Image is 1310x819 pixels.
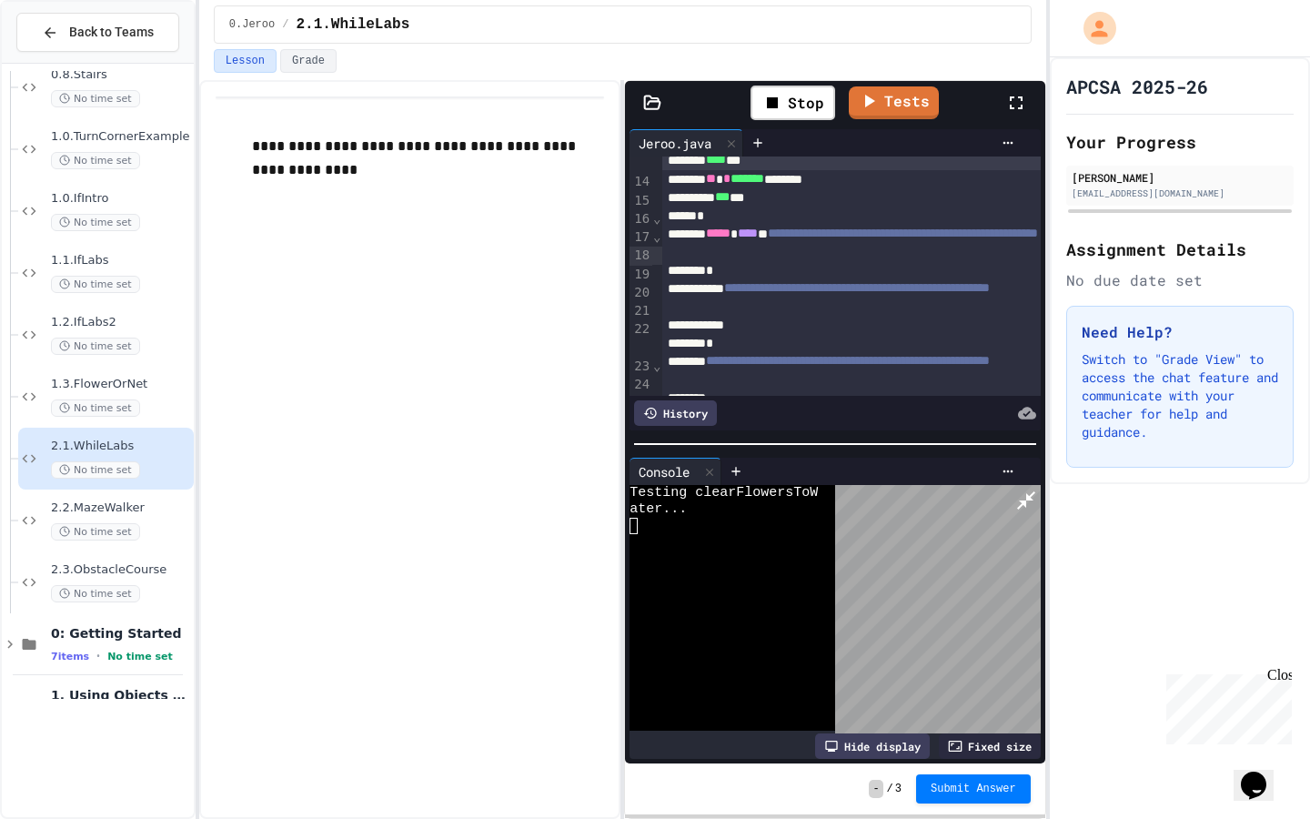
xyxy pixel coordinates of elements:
[51,562,190,578] span: 2.3.ObstacleCourse
[849,86,939,119] a: Tests
[51,253,190,268] span: 1.1.IfLabs
[895,782,902,796] span: 3
[51,276,140,293] span: No time set
[652,211,661,226] span: Fold line
[51,399,140,417] span: No time set
[51,377,190,392] span: 1.3.FlowerOrNet
[887,782,893,796] span: /
[931,782,1016,796] span: Submit Answer
[630,210,652,228] div: 16
[630,129,743,157] div: Jeroo.java
[51,67,190,83] span: 0.8.Stairs
[51,152,140,169] span: No time set
[51,315,190,330] span: 1.2.IfLabs2
[630,192,652,210] div: 15
[630,376,652,413] div: 24
[630,173,652,191] div: 14
[815,733,930,759] div: Hide display
[51,439,190,454] span: 2.1.WhileLabs
[69,23,154,42] span: Back to Teams
[1072,187,1288,200] div: [EMAIL_ADDRESS][DOMAIN_NAME]
[280,49,337,73] button: Grade
[869,780,882,798] span: -
[107,651,173,662] span: No time set
[916,774,1031,804] button: Submit Answer
[1064,7,1121,49] div: My Account
[229,17,275,32] span: 0.Jeroo
[16,13,179,52] button: Back to Teams
[51,214,140,231] span: No time set
[630,358,652,376] div: 23
[939,733,1041,759] div: Fixed size
[96,649,100,663] span: •
[1072,169,1288,186] div: [PERSON_NAME]
[630,266,652,284] div: 19
[1159,667,1292,744] iframe: chat widget
[1066,269,1294,291] div: No due date set
[630,485,818,501] span: Testing clearFlowersToW
[51,129,190,145] span: 1.0.TurnCornerExample
[51,687,190,703] span: 1. Using Objects and Methods
[1082,321,1278,343] h3: Need Help?
[652,359,661,373] span: Fold line
[282,17,288,32] span: /
[296,14,409,35] span: 2.1.WhileLabs
[214,49,277,73] button: Lesson
[51,523,140,541] span: No time set
[51,338,140,355] span: No time set
[630,458,721,485] div: Console
[51,90,140,107] span: No time set
[1234,746,1292,801] iframe: chat widget
[630,228,652,247] div: 17
[7,7,126,116] div: Chat with us now!Close
[630,501,687,518] span: ater...
[751,86,835,120] div: Stop
[51,585,140,602] span: No time set
[630,302,652,320] div: 21
[1066,129,1294,155] h2: Your Progress
[51,461,140,479] span: No time set
[634,400,717,426] div: History
[630,247,652,265] div: 18
[1082,350,1278,441] p: Switch to "Grade View" to access the chat feature and communicate with your teacher for help and ...
[630,462,699,481] div: Console
[51,500,190,516] span: 2.2.MazeWalker
[1066,74,1208,99] h1: APCSA 2025-26
[51,191,190,207] span: 1.0.IfIntro
[652,229,661,244] span: Fold line
[51,651,89,662] span: 7 items
[1066,237,1294,262] h2: Assignment Details
[630,134,720,153] div: Jeroo.java
[630,284,652,302] div: 20
[51,625,190,642] span: 0: Getting Started
[630,320,652,358] div: 22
